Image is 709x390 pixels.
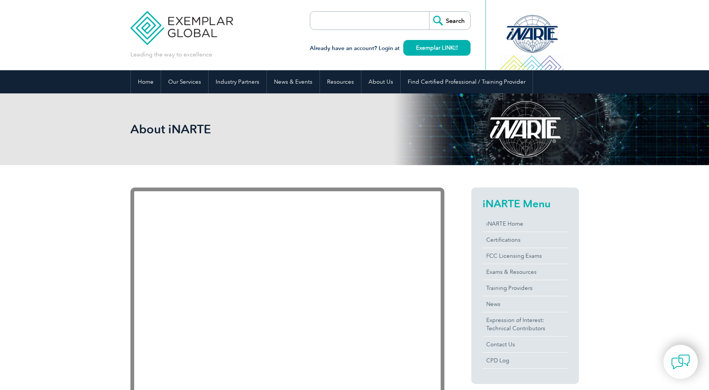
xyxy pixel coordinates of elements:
a: Exams & Resources [483,264,568,280]
a: News & Events [267,70,320,93]
h3: Already have an account? Login at [310,44,471,53]
input: Search [429,12,470,30]
a: News [483,296,568,312]
a: Our Services [161,70,208,93]
h2: iNARTE Menu [483,198,568,210]
img: open_square.png [454,46,458,50]
a: iNARTE Home [483,216,568,232]
h2: About iNARTE [130,123,444,135]
a: FCC Licensing Exams [483,248,568,264]
a: Contact Us [483,337,568,352]
p: Leading the way to excellence [130,50,212,59]
a: Expression of Interest:Technical Contributors [483,312,568,336]
a: Home [131,70,161,93]
a: Industry Partners [209,70,266,93]
a: About Us [361,70,400,93]
a: Resources [320,70,361,93]
a: Exemplar LINK [403,40,471,56]
img: contact-chat.png [671,353,690,371]
a: CPD Log [483,353,568,368]
a: Certifications [483,232,568,248]
a: Training Providers [483,280,568,296]
a: Find Certified Professional / Training Provider [401,70,533,93]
